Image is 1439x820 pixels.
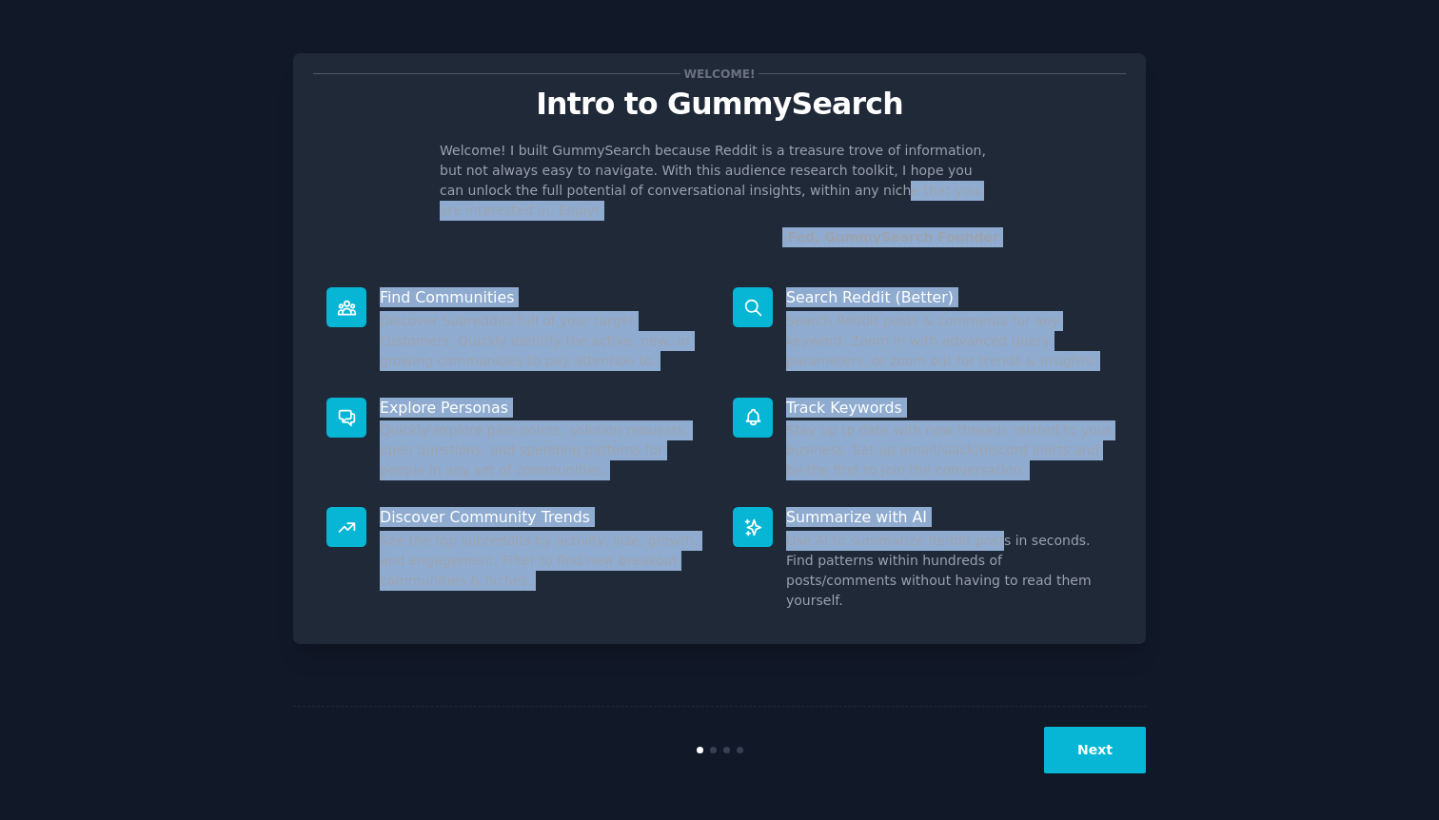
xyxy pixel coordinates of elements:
div: - [782,227,999,247]
p: Search Reddit (Better) [786,287,1113,307]
dd: Stay up to date with new threads related to your business. Set up email/slack/discord alerts and ... [786,420,1113,480]
dd: Use AI to summarize Reddit posts in seconds. Find patterns within hundreds of posts/comments with... [786,531,1113,611]
a: Fed, GummySearch Founder [787,229,999,245]
p: Summarize with AI [786,507,1113,527]
button: Next [1044,727,1146,773]
dd: See the top subreddits by activity, size, growth, and engagement. Filter to find new breakout com... [380,531,706,591]
dd: Quickly explore pain points, solution requests, open questions, and spending patterns for people ... [380,420,706,480]
p: Find Communities [380,287,706,307]
p: Track Keywords [786,398,1113,418]
dd: Search Reddit posts & comments for any keyword. Zoom in with advanced query parameters, or zoom o... [786,311,1113,371]
p: Welcome! I built GummySearch because Reddit is a treasure trove of information, but not always ea... [440,141,999,221]
dd: Discover Subreddits full of your target customers. Quickly identify the active, new, or growing c... [380,311,706,371]
p: Discover Community Trends [380,507,706,527]
p: Explore Personas [380,398,706,418]
p: Intro to GummySearch [313,88,1126,121]
span: Welcome! [680,64,759,84]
